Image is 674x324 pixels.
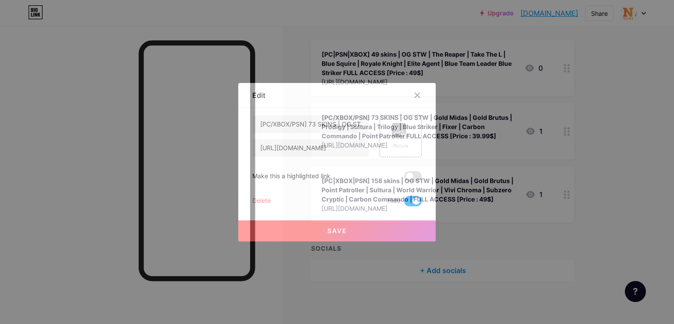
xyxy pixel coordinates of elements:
[392,143,409,149] div: Picture
[253,115,369,133] input: Title
[252,90,265,101] div: Edit
[327,227,347,234] span: Save
[252,171,330,182] div: Make this a highlighted link
[387,196,401,206] span: Hide
[238,220,436,241] button: Save
[253,139,369,157] input: URL
[252,196,271,206] div: Delete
